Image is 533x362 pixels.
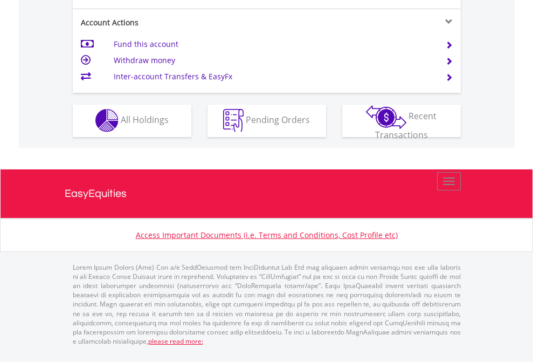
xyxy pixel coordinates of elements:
[207,105,326,137] button: Pending Orders
[121,114,169,126] span: All Holdings
[65,169,469,218] a: EasyEquities
[342,105,461,137] button: Recent Transactions
[73,263,461,346] p: Lorem Ipsum Dolors (Ame) Con a/e SeddOeiusmod tem InciDiduntut Lab Etd mag aliquaen admin veniamq...
[375,110,437,141] span: Recent Transactions
[223,109,244,132] img: pending_instructions-wht.png
[136,230,398,240] a: Access Important Documents (i.e. Terms and Conditions, Cost Profile etc)
[148,337,203,346] a: please read more:
[114,69,432,85] td: Inter-account Transfers & EasyFx
[73,17,267,28] div: Account Actions
[95,109,119,132] img: holdings-wht.png
[114,52,432,69] td: Withdraw money
[366,105,406,129] img: transactions-zar-wht.png
[114,36,432,52] td: Fund this account
[73,105,191,137] button: All Holdings
[246,114,310,126] span: Pending Orders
